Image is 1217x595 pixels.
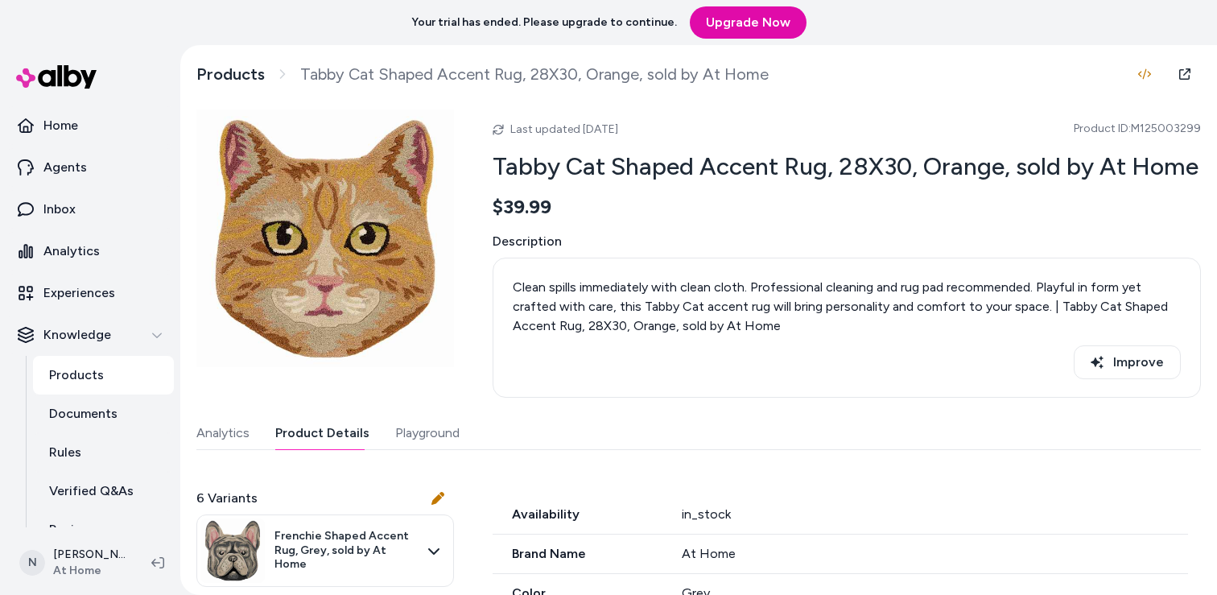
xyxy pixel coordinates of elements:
[200,519,265,583] img: frenchie-shaped-accent-rug.jpg
[43,158,87,177] p: Agents
[6,148,174,187] a: Agents
[53,547,126,563] p: [PERSON_NAME]
[395,417,460,449] button: Playground
[690,6,807,39] a: Upgrade Now
[411,14,677,31] p: Your trial has ended. Please upgrade to continue.
[43,283,115,303] p: Experiences
[510,122,618,136] span: Last updated [DATE]
[43,200,76,219] p: Inbox
[43,325,111,345] p: Knowledge
[1074,121,1201,137] span: Product ID: M125003299
[300,64,769,85] span: Tabby Cat Shaped Accent Rug, 28X30, Orange, sold by At Home
[33,395,174,433] a: Documents
[493,505,662,524] span: Availability
[196,109,454,367] img: tabby-cat-shaped-accent-rug-28x30.jpg
[6,190,174,229] a: Inbox
[33,433,174,472] a: Rules
[49,443,81,462] p: Rules
[49,366,104,385] p: Products
[6,274,174,312] a: Experiences
[43,242,100,261] p: Analytics
[513,278,1181,336] p: Clean spills immediately with clean cloth. Professional cleaning and rug pad recommended. Playful...
[196,417,250,449] button: Analytics
[493,195,551,219] span: $39.99
[49,520,98,539] p: Reviews
[682,505,1188,524] div: in_stock
[19,550,45,576] span: N
[6,316,174,354] button: Knowledge
[33,356,174,395] a: Products
[196,514,454,587] button: Frenchie Shaped Accent Rug, Grey, sold by At Home
[493,544,662,564] span: Brand Name
[493,151,1201,182] h2: Tabby Cat Shaped Accent Rug, 28X30, Orange, sold by At Home
[196,64,769,85] nav: breadcrumb
[10,537,138,589] button: N[PERSON_NAME]At Home
[33,510,174,549] a: Reviews
[16,65,97,89] img: alby Logo
[493,232,1201,251] span: Description
[196,64,265,85] a: Products
[49,481,134,501] p: Verified Q&As
[33,472,174,510] a: Verified Q&As
[53,563,126,579] span: At Home
[6,106,174,145] a: Home
[6,232,174,271] a: Analytics
[275,417,369,449] button: Product Details
[49,404,118,424] p: Documents
[43,116,78,135] p: Home
[1074,345,1181,379] button: Improve
[196,489,258,508] span: 6 Variants
[682,544,1188,564] div: At Home
[274,529,418,572] span: Frenchie Shaped Accent Rug, Grey, sold by At Home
